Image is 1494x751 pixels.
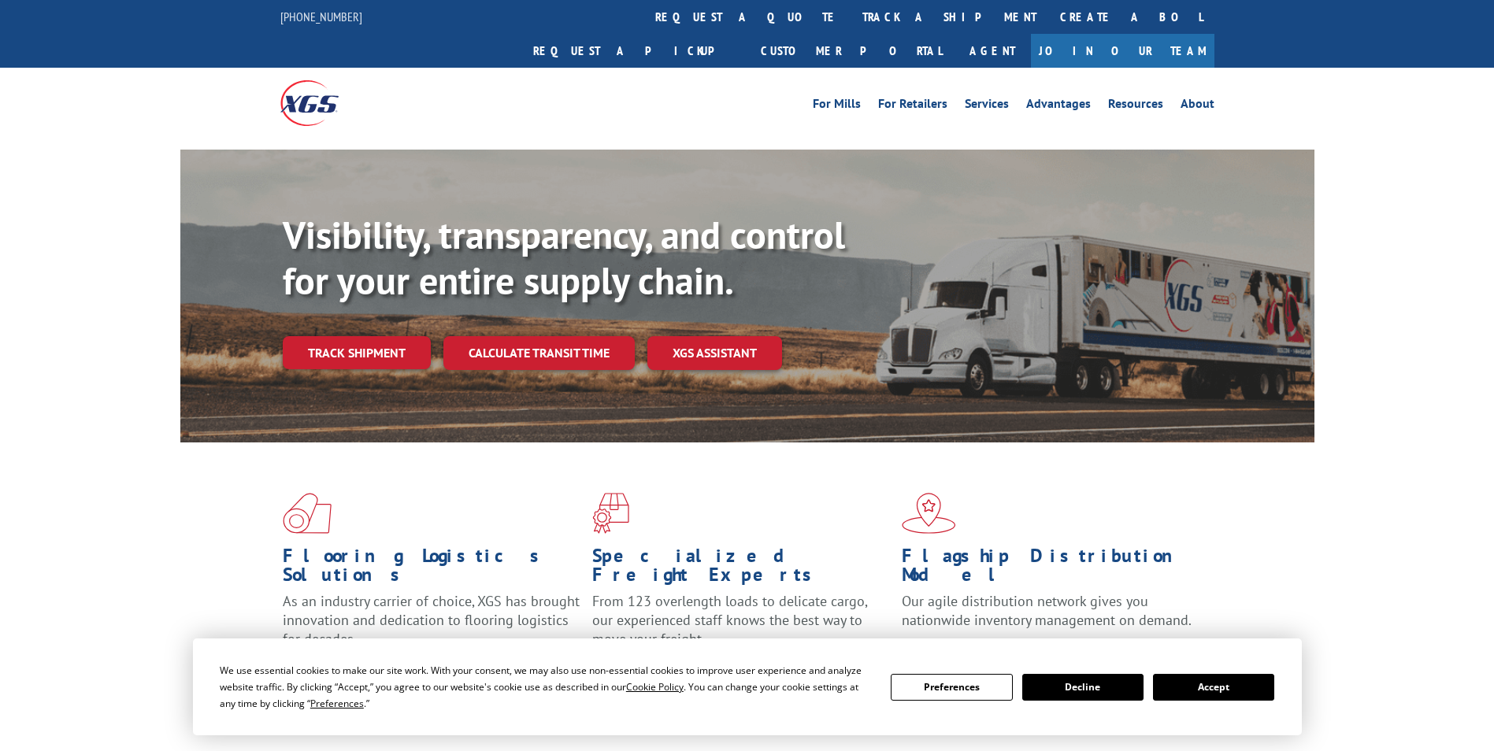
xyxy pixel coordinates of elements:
b: Visibility, transparency, and control for your entire supply chain. [283,210,845,305]
img: xgs-icon-total-supply-chain-intelligence-red [283,493,332,534]
a: XGS ASSISTANT [647,336,782,370]
a: For Mills [813,98,861,115]
img: xgs-icon-focused-on-flooring-red [592,493,629,534]
span: Our agile distribution network gives you nationwide inventory management on demand. [902,592,1192,629]
a: Resources [1108,98,1163,115]
div: Cookie Consent Prompt [193,638,1302,735]
h1: Flooring Logistics Solutions [283,546,580,592]
button: Decline [1022,674,1144,701]
a: Request a pickup [521,34,749,68]
button: Preferences [891,674,1012,701]
span: Cookie Policy [626,680,684,694]
a: Services [965,98,1009,115]
a: For Retailers [878,98,947,115]
h1: Specialized Freight Experts [592,546,890,592]
span: As an industry carrier of choice, XGS has brought innovation and dedication to flooring logistics... [283,592,580,648]
div: We use essential cookies to make our site work. With your consent, we may also use non-essential ... [220,662,872,712]
button: Accept [1153,674,1274,701]
a: Advantages [1026,98,1091,115]
a: Join Our Team [1031,34,1214,68]
a: Customer Portal [749,34,954,68]
a: About [1181,98,1214,115]
h1: Flagship Distribution Model [902,546,1199,592]
a: Track shipment [283,336,431,369]
img: xgs-icon-flagship-distribution-model-red [902,493,956,534]
span: Preferences [310,697,364,710]
a: Calculate transit time [443,336,635,370]
p: From 123 overlength loads to delicate cargo, our experienced staff knows the best way to move you... [592,592,890,662]
a: [PHONE_NUMBER] [280,9,362,24]
a: Agent [954,34,1031,68]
